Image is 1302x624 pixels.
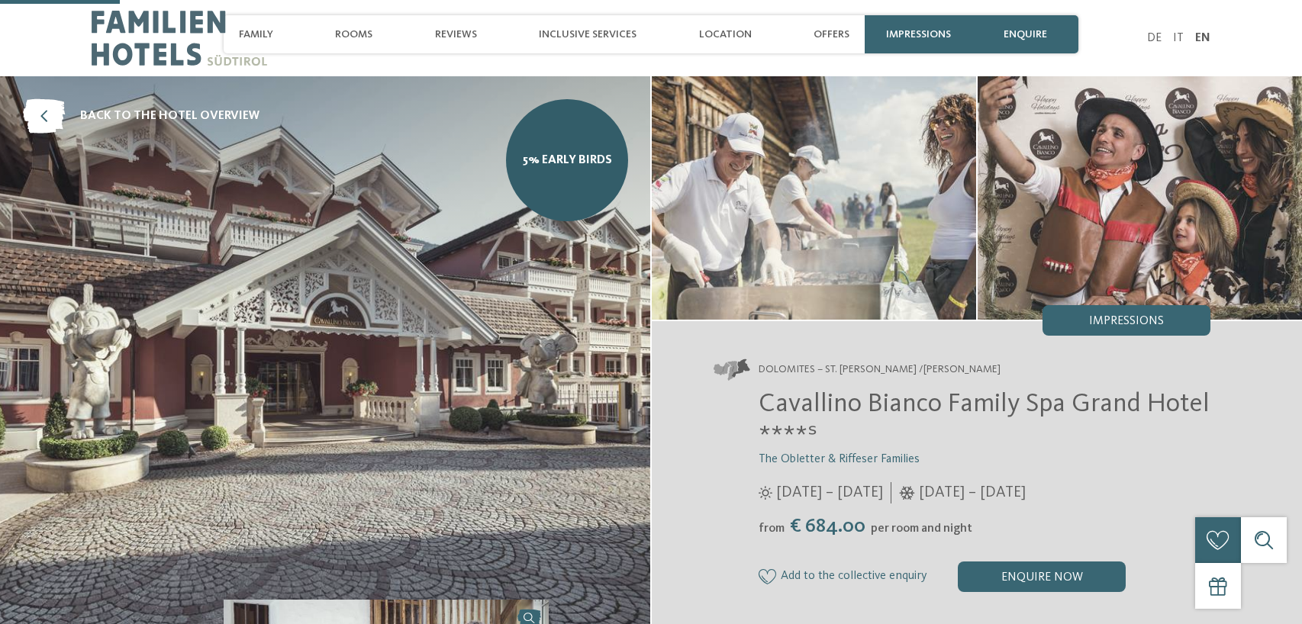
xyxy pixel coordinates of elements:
[786,516,869,536] span: € 684.00
[919,482,1026,503] span: [DATE] – [DATE]
[1195,32,1210,44] a: EN
[958,561,1126,592] div: enquire now
[1089,315,1164,327] span: Impressions
[899,486,915,500] i: Opening times in winter
[523,152,612,169] span: 5% Early Birds
[871,523,972,535] span: per room and night
[781,570,927,584] span: Add to the collective enquiry
[23,99,259,133] a: back to the hotel overview
[80,108,259,124] span: back to the hotel overview
[506,99,628,221] a: 5% Early Birds
[759,391,1210,449] span: Cavallino Bianco Family Spa Grand Hotel ****ˢ
[759,486,772,500] i: Opening times in summer
[759,453,920,465] span: The Obletter & Riffeser Families
[1147,32,1162,44] a: DE
[978,76,1302,320] img: The family hotel in St. Ulrich in Val Gardena/Gröden for being perfectly happy
[776,482,883,503] span: [DATE] – [DATE]
[652,76,976,320] img: The family hotel in St. Ulrich in Val Gardena/Gröden for being perfectly happy
[1173,32,1184,44] a: IT
[759,523,785,535] span: from
[759,362,1001,378] span: Dolomites – St. [PERSON_NAME] /[PERSON_NAME]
